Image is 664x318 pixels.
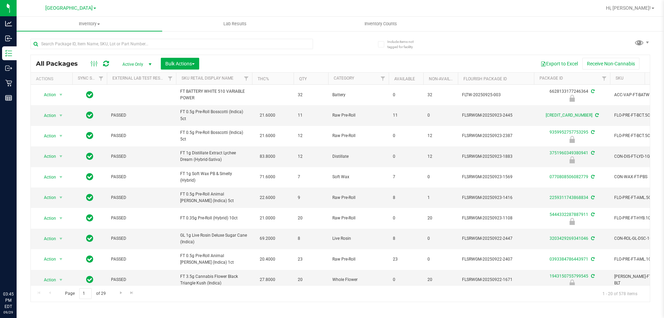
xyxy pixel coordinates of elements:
span: Action [38,152,56,161]
span: Battery [332,92,385,98]
span: In Sync [86,234,93,243]
span: select [57,254,65,264]
span: select [57,131,65,141]
span: 20 [298,215,324,221]
a: Filter [95,73,107,84]
span: 0 [427,112,454,119]
span: 12 [427,153,454,160]
div: 6628133177246364 [533,88,611,102]
span: FT 0.5g Pre-Roll Bosscotti (Indica) 5ct [180,109,248,122]
span: 0 [393,92,419,98]
span: 9 [298,194,324,201]
span: select [57,111,65,120]
span: 8 [393,235,419,242]
p: 03:45 PM EDT [3,291,13,310]
a: 2259311743868834 [550,195,588,200]
span: Action [38,172,56,182]
span: Sync from Compliance System [594,113,599,118]
span: Hi, [PERSON_NAME]! [606,5,651,11]
inline-svg: Reports [5,94,12,101]
a: Available [394,76,415,81]
span: FT 1g Soft Wax PB & Smelly (Hybrid) [180,171,248,184]
a: External Lab Test Result [112,76,167,81]
a: Lab Results [162,17,308,31]
span: 20 [427,215,454,221]
div: Newly Received [533,95,611,102]
span: 20.4000 [256,254,279,264]
span: Sync from Compliance System [590,212,594,217]
span: 32 [298,92,324,98]
span: 11 [393,112,419,119]
span: 12 [298,133,324,139]
span: Action [38,234,56,244]
span: Action [38,131,56,141]
button: Bulk Actions [161,58,199,70]
span: Whole Flower [332,276,385,283]
span: Action [38,254,56,264]
span: FLSRWGM-20250922-2407 [462,256,530,263]
span: select [57,213,65,223]
a: 5444332287887911 [550,212,588,217]
span: FLTW-20250925-003 [462,92,530,98]
span: Sync from Compliance System [590,174,594,179]
span: 0 [393,276,419,283]
span: PASSED [111,153,172,160]
p: 09/29 [3,310,13,315]
button: Receive Non-Cannabis [582,58,639,70]
span: In Sync [86,193,93,202]
span: 12 [427,133,454,139]
span: In Sync [86,254,93,264]
span: Distillate [332,153,385,160]
a: SKU [616,76,624,81]
span: Inventory [17,21,162,27]
span: 21.0000 [256,213,279,223]
span: Raw Pre-Roll [332,194,385,201]
span: FLSRWGM-20250923-2387 [462,133,530,139]
a: Qty [299,76,307,81]
span: 21.6000 [256,131,279,141]
span: 69.2000 [256,234,279,244]
a: 0770808506082779 [550,174,588,179]
span: GL 1g Live Rosin Deluxe Sugar Cane (Indica) [180,232,248,245]
span: FT 3.5g Cannabis Flower Black Triangle Kush (Indica) [180,273,248,287]
span: Raw Pre-Roll [332,112,385,119]
span: In Sync [86,275,93,284]
span: 0 [427,174,454,180]
a: Inventory [17,17,162,31]
span: select [57,172,65,182]
span: Action [38,90,56,100]
a: 1943150755799545 [550,274,588,279]
span: PASSED [111,235,172,242]
inline-svg: Analytics [5,20,12,27]
a: [CREDIT_CARD_NUMBER] [546,113,592,118]
span: 23 [298,256,324,263]
span: FT 0.5g Pre-Roll Bosscotti (Indica) 5ct [180,129,248,143]
span: 11 [298,112,324,119]
span: Sync from Compliance System [590,236,594,241]
span: Raw Pre-Roll [332,133,385,139]
span: FLSRWGM-20250923-1108 [462,215,530,221]
span: Soft Wax [332,174,385,180]
div: Newly Received [533,280,611,287]
inline-svg: Retail [5,80,12,87]
span: In Sync [86,110,93,120]
span: 12 [298,153,324,160]
span: In Sync [86,213,93,223]
span: Lab Results [214,21,256,27]
span: [GEOGRAPHIC_DATA] [45,5,93,11]
span: Raw Pre-Roll [332,215,385,221]
span: 83.8000 [256,152,279,162]
span: PASSED [111,215,172,221]
span: select [57,90,65,100]
span: 0 [393,215,419,221]
div: Newly Received [533,156,611,163]
span: Inventory Counts [355,21,406,27]
span: 8 [298,235,324,242]
span: FLSRWGM-20250923-1416 [462,194,530,201]
span: select [57,193,65,202]
span: select [57,152,65,161]
span: In Sync [86,172,93,182]
span: Action [38,193,56,202]
span: Action [38,275,56,285]
span: 0 [393,153,419,160]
